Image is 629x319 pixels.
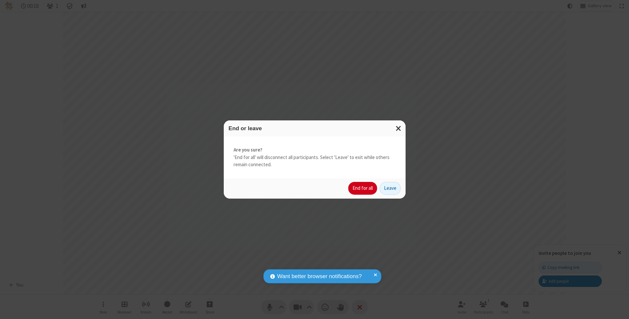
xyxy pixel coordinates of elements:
button: End for all [348,182,377,195]
div: 'End for all' will disconnect all participants. Select 'Leave' to exit while others remain connec... [224,136,406,178]
strong: Are you sure? [234,146,396,154]
button: Close modal [392,120,406,136]
h3: End or leave [229,125,401,132]
button: Leave [380,182,401,195]
span: Want better browser notifications? [277,272,362,281]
